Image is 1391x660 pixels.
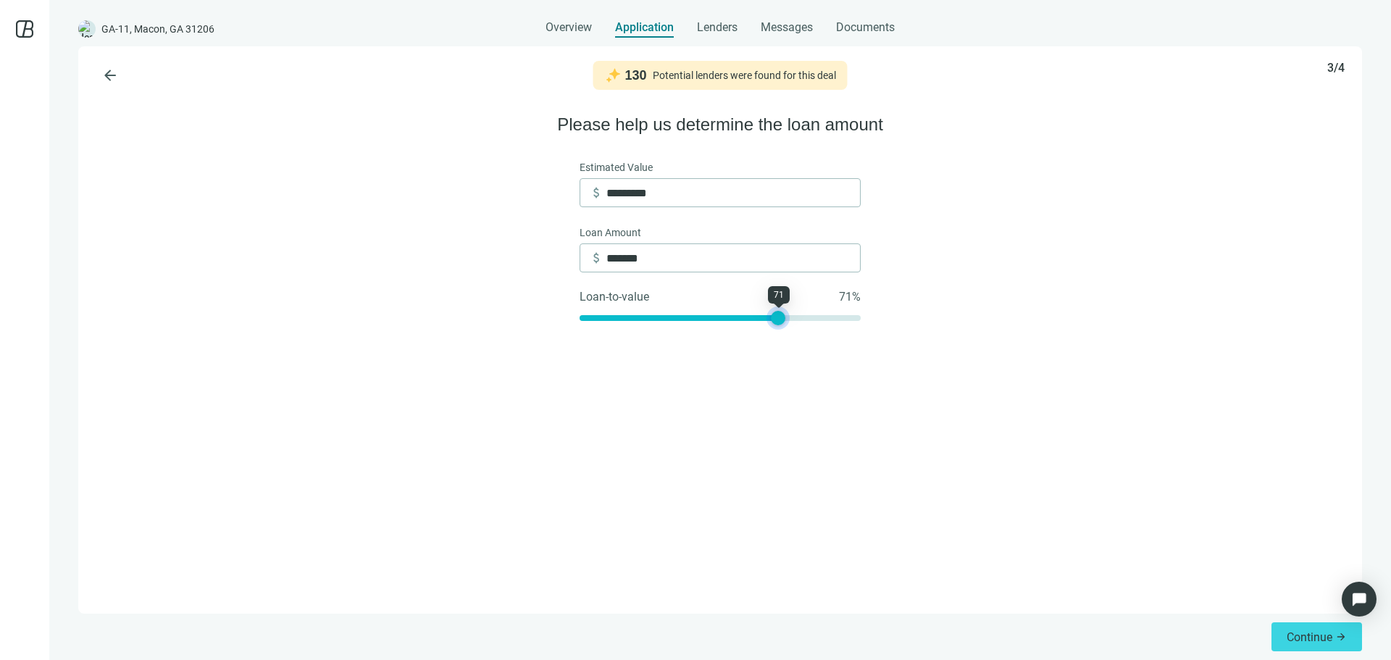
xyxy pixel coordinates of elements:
span: attach_money [589,185,603,200]
span: 130 [625,67,646,84]
h2: Please help us determine the loan amount [96,113,1345,136]
span: GA-11, Macon, GA 31206 [101,22,214,36]
span: Loan-to-value [580,290,649,304]
button: arrow_back [96,61,125,90]
button: Continuearrow_forward [1271,622,1362,651]
div: Potential lenders were found for this deal [653,70,836,81]
span: Application [615,20,674,35]
span: 71 % [839,290,861,304]
span: Messages [761,20,813,35]
span: Continue [1287,630,1332,644]
span: attach_money [589,251,603,265]
span: arrow_back [101,67,119,84]
span: Loan Amount [580,225,641,241]
div: 71 [768,286,790,304]
span: Documents [836,20,895,35]
img: deal-logo [78,20,96,38]
span: Estimated Value [580,159,653,175]
span: Lenders [697,20,738,35]
span: Overview [546,20,592,35]
span: 3/4 [1327,61,1345,75]
span: arrow_forward [1335,631,1347,643]
div: Open Intercom Messenger [1342,582,1377,617]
